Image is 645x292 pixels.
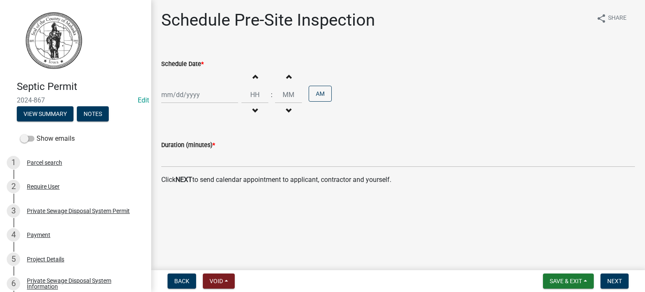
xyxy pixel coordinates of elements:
[161,175,635,185] p: Click to send calendar appointment to applicant, contractor and yourself.
[17,106,73,121] button: View Summary
[77,106,109,121] button: Notes
[27,232,50,238] div: Payment
[596,13,606,24] i: share
[550,278,582,284] span: Save & Exit
[7,204,20,218] div: 3
[268,90,275,100] div: :
[607,278,622,284] span: Next
[309,86,332,102] button: AM
[7,253,20,266] div: 5
[17,81,144,93] h4: Septic Permit
[608,13,627,24] span: Share
[210,278,223,284] span: Void
[161,86,238,103] input: mm/dd/yyyy
[203,274,235,289] button: Void
[17,111,73,118] wm-modal-confirm: Summary
[543,274,594,289] button: Save & Exit
[27,278,138,289] div: Private Sewage Disposal System Information
[600,274,629,289] button: Next
[17,9,91,72] img: Mahaska County, Iowa
[7,228,20,242] div: 4
[161,142,215,148] label: Duration (minutes)
[27,160,62,166] div: Parcel search
[590,10,633,26] button: shareShare
[7,277,20,290] div: 6
[27,208,130,214] div: Private Sewage Disposal System Permit
[161,61,204,67] label: Schedule Date
[174,278,189,284] span: Back
[17,96,134,104] span: 2024-867
[176,176,192,184] strong: NEXT
[7,156,20,169] div: 1
[20,134,75,144] label: Show emails
[138,96,149,104] a: Edit
[161,10,375,30] h1: Schedule Pre-Site Inspection
[27,184,60,189] div: Require User
[27,256,64,262] div: Project Details
[168,274,196,289] button: Back
[77,111,109,118] wm-modal-confirm: Notes
[241,86,268,103] input: Hours
[138,96,149,104] wm-modal-confirm: Edit Application Number
[7,180,20,193] div: 2
[275,86,302,103] input: Minutes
